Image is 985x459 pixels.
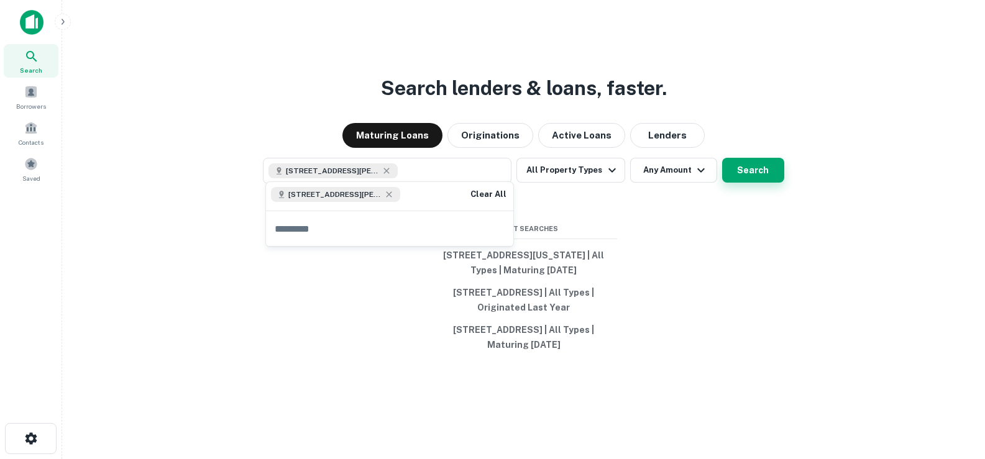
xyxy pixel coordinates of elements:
[431,244,617,281] button: [STREET_ADDRESS][US_STATE] | All Types | Maturing [DATE]
[4,44,58,78] a: Search
[20,65,42,75] span: Search
[923,360,985,419] iframe: Chat Widget
[431,319,617,356] button: [STREET_ADDRESS] | All Types | Maturing [DATE]
[16,101,46,111] span: Borrowers
[20,10,44,35] img: capitalize-icon.png
[722,158,784,183] button: Search
[630,123,705,148] button: Lenders
[447,123,533,148] button: Originations
[516,158,625,183] button: All Property Types
[22,173,40,183] span: Saved
[4,80,58,114] a: Borrowers
[431,224,617,234] span: Recent Searches
[288,189,382,200] span: [STREET_ADDRESS][PERSON_NAME]
[538,123,625,148] button: Active Loans
[4,152,58,186] a: Saved
[381,73,667,103] h3: Search lenders & loans, faster.
[286,165,379,176] span: [STREET_ADDRESS][PERSON_NAME]
[431,281,617,319] button: [STREET_ADDRESS] | All Types | Originated Last Year
[19,137,44,147] span: Contacts
[469,187,508,202] button: Clear All
[342,123,442,148] button: Maturing Loans
[4,116,58,150] a: Contacts
[630,158,717,183] button: Any Amount
[263,158,511,184] button: [STREET_ADDRESS][PERSON_NAME]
